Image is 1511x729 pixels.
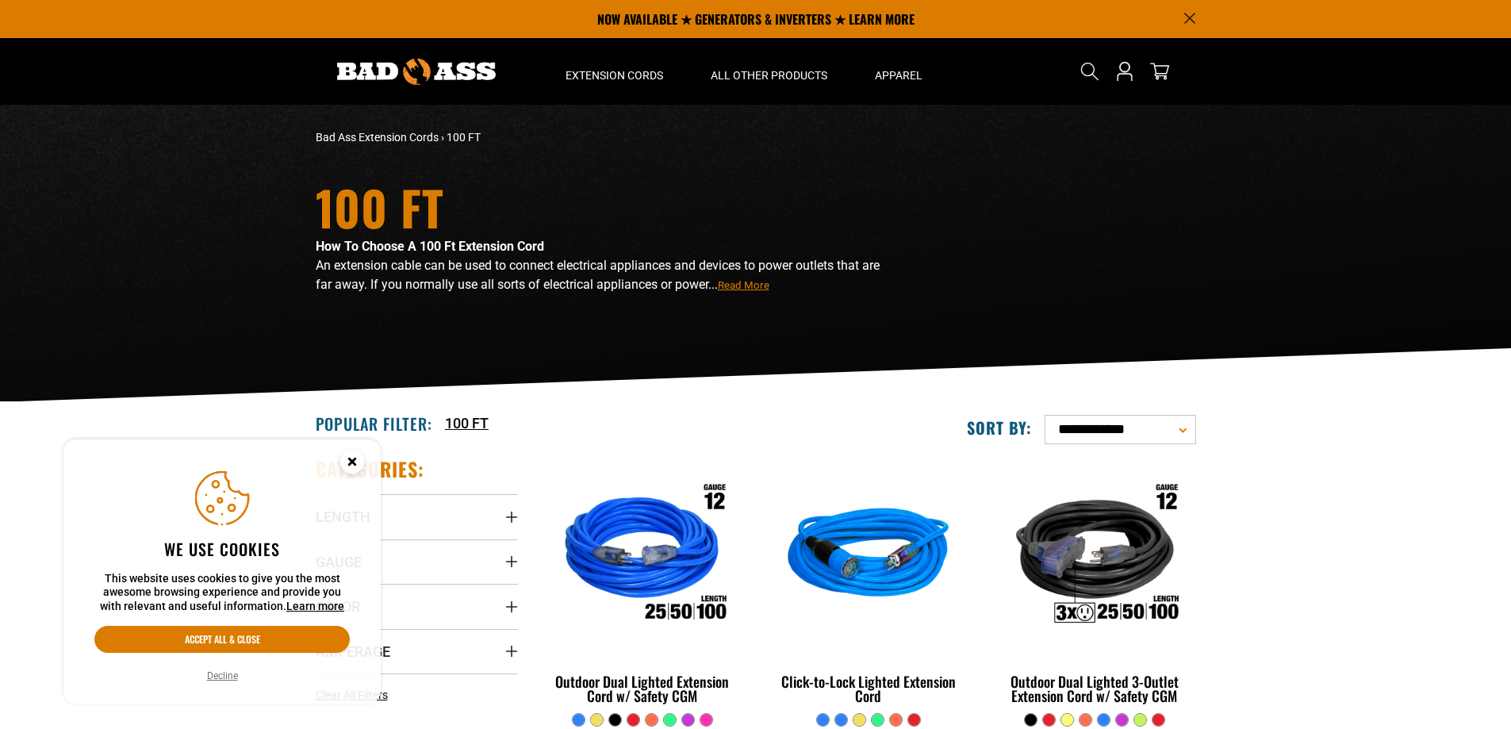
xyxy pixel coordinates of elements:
[316,129,895,146] nav: breadcrumbs
[542,38,687,105] summary: Extension Cords
[993,457,1195,712] a: Outdoor Dual Lighted 3-Outlet Extension Cord w/ Safety CGM Outdoor Dual Lighted 3-Outlet Extensio...
[687,38,851,105] summary: All Other Products
[316,629,518,673] summary: Amperage
[767,457,969,712] a: blue Click-to-Lock Lighted Extension Cord
[769,465,968,647] img: blue
[316,256,895,294] p: An extension cable can be used to connect electrical appliances and devices to power outlets that...
[711,68,827,82] span: All Other Products
[63,439,381,704] aside: Cookie Consent
[202,668,243,684] button: Decline
[767,674,969,703] div: Click-to-Lock Lighted Extension Cord
[993,674,1195,703] div: Outdoor Dual Lighted 3-Outlet Extension Cord w/ Safety CGM
[316,131,439,144] a: Bad Ass Extension Cords
[718,279,769,291] span: Read More
[94,539,350,559] h2: We use cookies
[445,412,489,434] a: 100 FT
[851,38,946,105] summary: Apparel
[316,539,518,584] summary: Gauge
[542,457,744,712] a: Outdoor Dual Lighted Extension Cord w/ Safety CGM Outdoor Dual Lighted Extension Cord w/ Safety CGM
[995,465,1195,647] img: Outdoor Dual Lighted 3-Outlet Extension Cord w/ Safety CGM
[94,626,350,653] button: Accept all & close
[542,674,744,703] div: Outdoor Dual Lighted Extension Cord w/ Safety CGM
[543,465,742,647] img: Outdoor Dual Lighted Extension Cord w/ Safety CGM
[441,131,444,144] span: ›
[94,572,350,614] p: This website uses cookies to give you the most awesome browsing experience and provide you with r...
[1077,59,1103,84] summary: Search
[316,183,895,231] h1: 100 FT
[967,417,1032,438] label: Sort by:
[316,413,432,434] h2: Popular Filter:
[316,239,544,254] strong: How To Choose A 100 Ft Extension Cord
[875,68,922,82] span: Apparel
[337,59,496,85] img: Bad Ass Extension Cords
[316,584,518,628] summary: Color
[286,600,344,612] a: Learn more
[566,68,663,82] span: Extension Cords
[447,131,481,144] span: 100 FT
[316,494,518,539] summary: Length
